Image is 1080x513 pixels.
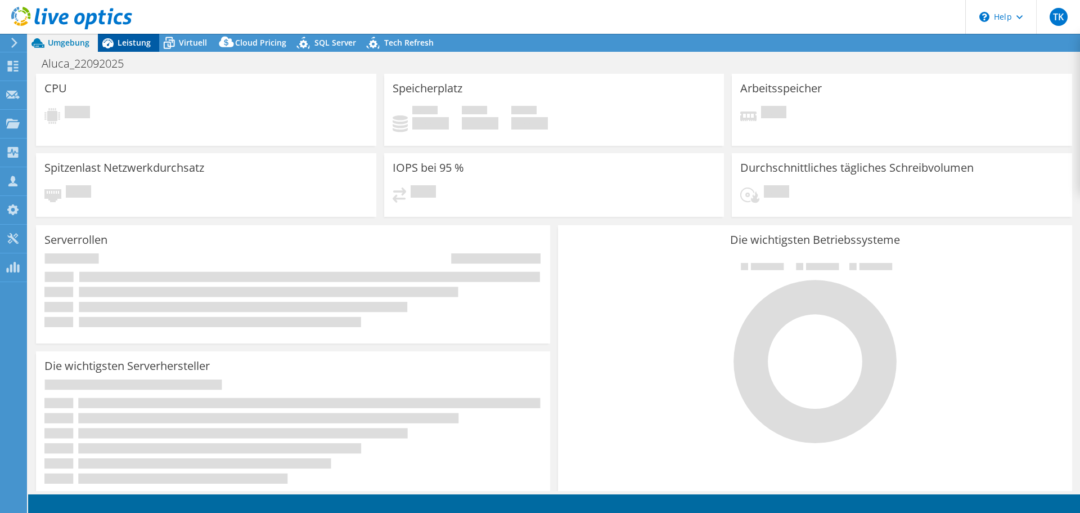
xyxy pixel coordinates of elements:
span: Leistung [118,37,151,48]
span: Ausstehend [411,185,436,200]
h3: Durchschnittliches tägliches Schreibvolumen [740,162,974,174]
svg: \n [979,12,989,22]
h3: Arbeitsspeicher [740,82,822,95]
h4: 0 GiB [462,117,498,130]
span: Verfügbar [462,106,487,117]
span: Ausstehend [764,185,789,200]
span: Virtuell [179,37,207,48]
h3: Spitzenlast Netzwerkdurchsatz [44,162,204,174]
h3: IOPS bei 95 % [393,162,464,174]
h4: 0 GiB [412,117,449,130]
span: Umgebung [48,37,89,48]
span: Belegt [412,106,438,117]
span: Ausstehend [761,106,786,121]
span: Ausstehend [66,185,91,200]
h3: Die wichtigsten Betriebssysteme [566,234,1064,246]
span: Tech Refresh [384,37,434,48]
span: Ausstehend [65,106,90,121]
span: TK [1050,8,1068,26]
h3: Die wichtigsten Serverhersteller [44,360,210,372]
h3: CPU [44,82,67,95]
span: Cloud Pricing [235,37,286,48]
span: SQL Server [314,37,356,48]
h3: Speicherplatz [393,82,462,95]
h1: Aluca_22092025 [37,57,141,70]
h3: Serverrollen [44,234,107,246]
span: Insgesamt [511,106,537,117]
h4: 0 GiB [511,117,548,130]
